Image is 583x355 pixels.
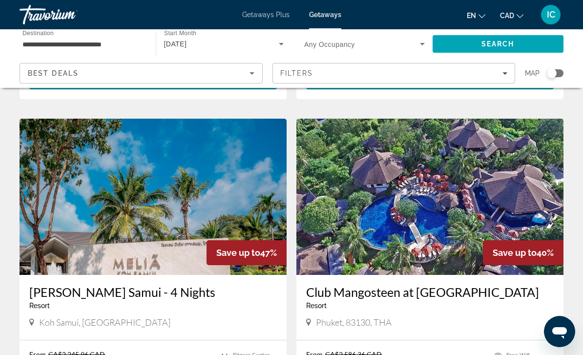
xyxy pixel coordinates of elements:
[306,302,327,310] span: Resort
[296,119,563,275] img: Club Mangosteen at Mangosteen Resort & Ayurveda Spa
[29,285,277,299] a: [PERSON_NAME] Samui - 4 Nights
[28,67,254,79] mat-select: Sort by
[467,12,476,20] span: en
[39,317,170,328] span: Koh Samui, [GEOGRAPHIC_DATA]
[316,317,392,328] span: Phuket, 83130, THA
[272,63,516,84] button: Filters
[538,4,563,25] button: User Menu
[28,69,79,77] span: Best Deals
[29,72,277,89] button: View Resort(4 units)
[306,72,554,89] button: View Resort(8 units)
[22,39,143,50] input: Select destination
[20,119,287,275] img: Melia Koh Samui - 4 Nights
[280,69,313,77] span: Filters
[242,11,290,19] a: Getaways Plus
[544,316,575,347] iframe: Button to launch messaging window
[304,41,355,48] span: Any Occupancy
[483,240,563,265] div: 40%
[207,240,287,265] div: 47%
[20,2,117,27] a: Travorium
[29,302,50,310] span: Resort
[467,8,485,22] button: Change language
[309,11,341,19] a: Getaways
[500,12,514,20] span: CAD
[22,30,54,36] span: Destination
[433,35,564,53] button: Search
[547,10,555,20] span: IC
[164,30,196,37] span: Start Month
[164,40,187,48] span: [DATE]
[306,285,554,299] a: Club Mangosteen at [GEOGRAPHIC_DATA]
[216,248,260,258] span: Save up to
[493,248,537,258] span: Save up to
[525,66,540,80] span: Map
[500,8,523,22] button: Change currency
[481,40,515,48] span: Search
